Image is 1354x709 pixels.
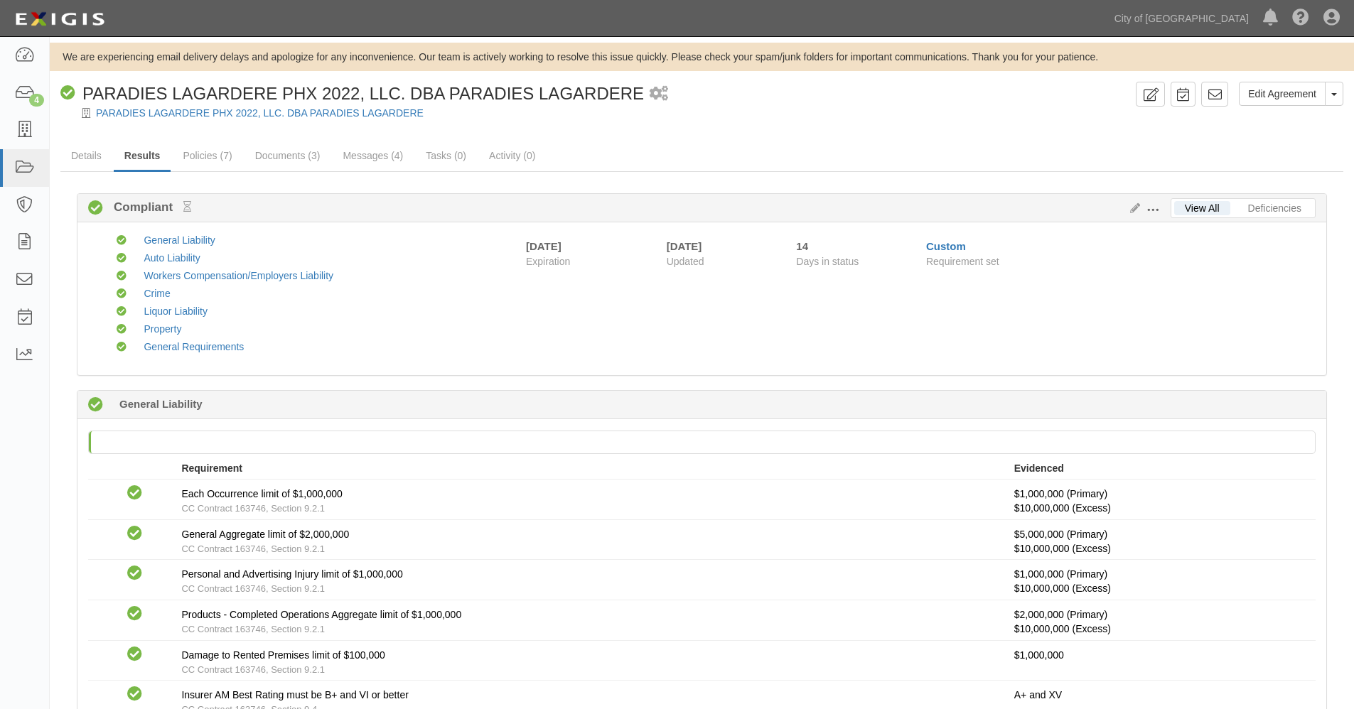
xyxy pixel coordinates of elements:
i: Compliant [117,325,127,335]
a: Custom [926,240,966,252]
a: Edit Results [1124,202,1140,214]
span: Personal and Advertising Injury limit of $1,000,000 [181,568,402,580]
p: $1,000,000 [1014,648,1305,662]
a: PARADIES LAGARDERE PHX 2022, LLC. DBA PARADIES LAGARDERE [96,107,424,119]
div: 4 [29,94,44,107]
a: Details [60,141,112,170]
i: Compliant [88,201,103,216]
i: Compliant [117,271,127,281]
span: Damage to Rented Premises limit of $100,000 [181,649,385,661]
span: Insurer AM Best Rating must be B+ and VI or better [181,689,408,700]
span: Requirement set [926,256,999,267]
a: General Liability [144,234,215,246]
i: Compliant [127,687,142,702]
a: General Requirements [144,341,244,352]
span: Policy #7039793922 Insurer: Continental Insurance Company [1014,623,1111,634]
p: A+ and XV [1014,688,1305,702]
span: Days in status [796,256,859,267]
span: CC Contract 163746, Section 9.2.1 [181,624,325,634]
p: $1,000,000 (Primary) [1014,567,1305,595]
p: $1,000,000 (Primary) [1014,487,1305,515]
i: Compliant [127,647,142,662]
a: Crime [144,288,170,299]
div: We are experiencing email delivery delays and apologize for any inconvenience. Our team is active... [50,50,1354,64]
span: Products - Completed Operations Aggregate limit of $1,000,000 [181,609,461,620]
span: Updated [667,256,704,267]
a: Liquor Liability [144,305,208,317]
span: Each Occurrence limit of $1,000,000 [181,488,342,499]
small: Pending Review [183,201,191,212]
p: $5,000,000 (Primary) [1014,527,1305,556]
i: Compliant [117,342,127,352]
strong: Evidenced [1014,462,1064,474]
i: Compliant [127,526,142,541]
i: Compliant [117,307,127,317]
b: Compliant [103,199,191,216]
img: logo-5460c22ac91f19d4615b14bd174203de0afe785f0fc80cf4dbbc73dc1793850b.png [11,6,109,32]
span: General Aggregate limit of $2,000,000 [181,529,349,540]
div: PARADIES LAGARDERE PHX 2022, LLC. DBA PARADIES LAGARDERE [60,82,644,106]
a: Policies (7) [172,141,242,170]
i: Compliant 14 days (since 08/14/2025) [88,398,103,413]
a: View All [1174,201,1230,215]
span: Policy #7039793922 Insurer: Continental Insurance Company [1014,583,1111,594]
i: Compliant [117,236,127,246]
span: Expiration [526,254,656,269]
p: $2,000,000 (Primary) [1014,607,1305,636]
a: Edit Agreement [1239,82,1326,106]
i: Compliant [127,486,142,501]
i: Compliant [127,607,142,622]
a: Workers Compensation/Employers Liability [144,270,333,281]
span: CC Contract 163746, Section 9.2.1 [181,543,325,554]
i: Compliant [60,86,75,101]
a: Deficiencies [1237,201,1312,215]
a: City of [GEOGRAPHIC_DATA] [1107,4,1256,33]
a: Messages (4) [332,141,414,170]
i: Compliant [117,254,127,264]
a: Property [144,323,181,335]
span: CC Contract 163746, Section 9.2.1 [181,664,325,675]
i: 1 scheduled workflow [650,87,668,102]
span: CC Contract 163746, Section 9.2.1 [181,503,325,514]
div: Since 08/14/2025 [796,239,915,254]
a: Auto Liability [144,252,200,264]
div: [DATE] [667,239,775,254]
a: Results [114,141,171,172]
a: Tasks (0) [415,141,477,170]
strong: Requirement [181,462,242,474]
span: PARADIES LAGARDERE PHX 2022, LLC. DBA PARADIES LAGARDERE [82,84,644,103]
span: Policy #7039793922 Insurer: Continental Insurance Company [1014,502,1111,514]
b: General Liability [119,396,203,411]
i: Compliant [117,289,127,299]
i: Help Center - Complianz [1292,10,1309,27]
a: Documents (3) [245,141,331,170]
span: Policy #7039793922 Insurer: Continental Insurance Company [1014,543,1111,554]
a: Activity (0) [478,141,546,170]
span: CC Contract 163746, Section 9.2.1 [181,583,325,594]
div: [DATE] [526,239,562,254]
i: Compliant [127,566,142,581]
